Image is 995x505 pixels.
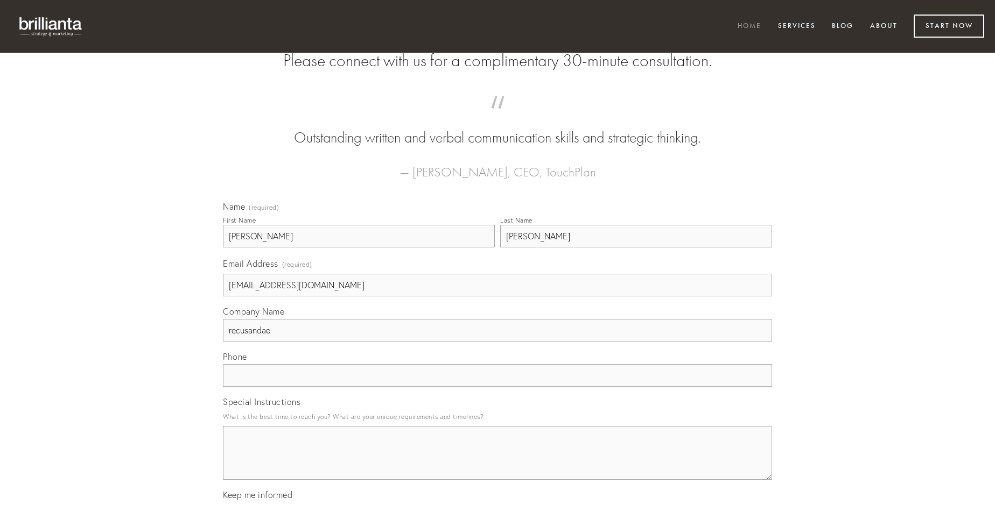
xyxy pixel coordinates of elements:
[282,257,312,272] span: (required)
[223,306,284,317] span: Company Name
[223,216,256,224] div: First Name
[771,18,823,35] a: Services
[223,396,300,407] span: Special Instructions
[731,18,768,35] a: Home
[825,18,860,35] a: Blog
[500,216,532,224] div: Last Name
[223,258,278,269] span: Email Address
[223,409,772,424] p: What is the best time to reach you? What are your unique requirements and timelines?
[240,106,755,127] span: “
[11,11,92,42] img: brillianta - research, strategy, marketing
[249,204,279,211] span: (required)
[240,106,755,148] blockquote: Outstanding written and verbal communication skills and strategic thinking.
[223,351,247,362] span: Phone
[223,489,292,500] span: Keep me informed
[240,148,755,183] figcaption: — [PERSON_NAME], CEO, TouchPlan
[223,201,245,212] span: Name
[863,18,905,35] a: About
[223,51,772,71] h2: Please connect with us for a complimentary 30-minute consultation.
[914,15,984,38] a: Start Now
